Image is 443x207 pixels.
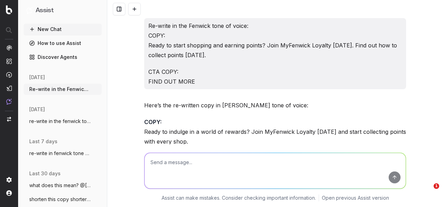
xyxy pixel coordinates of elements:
button: Assist [26,6,99,15]
a: Open previous Assist version [322,194,389,201]
p: Here’s the re-written copy in [PERSON_NAME] tone of voice: [144,100,406,110]
h1: Assist [36,6,54,15]
span: what does this mean? @[PERSON_NAME]-Pepra I' [29,182,91,189]
a: Discover Agents [24,52,102,63]
span: [DATE] [29,106,45,113]
p: CTA COPY: FIND OUT MORE [148,67,402,86]
img: Switch project [7,117,11,122]
p: Assist can make mistakes. Consider checking important information. [162,194,316,201]
button: re-write in fenwick tone of voice: [PERSON_NAME] [24,148,102,159]
a: How to use Assist [24,38,102,49]
img: Assist [6,99,12,105]
img: Analytics [6,45,12,51]
span: last 7 days [29,138,57,145]
strong: COPY: [144,118,162,125]
iframe: Intercom live chat [419,183,436,200]
button: New Chat [24,24,102,35]
img: Setting [6,177,12,183]
img: Assist [26,7,33,14]
span: [DATE] [29,74,45,81]
span: Re-write in the Fenwick tone of voice: [29,86,91,93]
img: Activation [6,72,12,78]
span: re-write in fenwick tone of voice: [PERSON_NAME] [29,150,91,157]
button: what does this mean? @[PERSON_NAME]-Pepra I' [24,180,102,191]
span: last 30 days [29,170,61,177]
span: 1 [434,183,439,189]
p: Re-write in the Fenwick tone of voice: COPY: Ready to start shopping and earning points? Join MyF... [148,21,402,60]
button: Re-write in the Fenwick tone of voice: [24,84,102,95]
img: Botify logo [6,5,12,14]
p: Ready to indulge in a world of rewards? Join MyFenwick Loyalty [DATE] and start collecting points... [144,117,406,146]
button: re-write in the fenwick tone of voice: [24,116,102,127]
img: My account [6,190,12,196]
img: Studio [6,85,12,91]
span: shorten this copy shorter and snappier: [29,196,91,203]
button: shorten this copy shorter and snappier: [24,194,102,205]
img: Intelligence [6,58,12,64]
span: re-write in the fenwick tone of voice: [29,118,91,125]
